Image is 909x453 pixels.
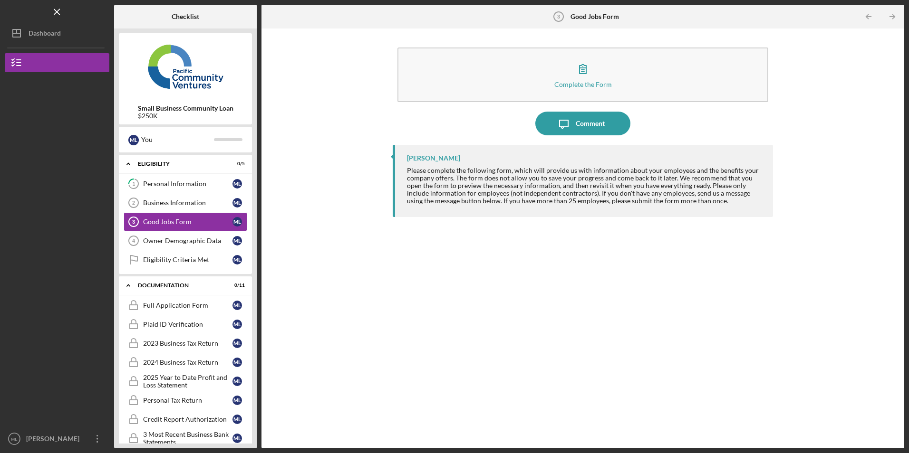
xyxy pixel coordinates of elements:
[576,112,605,135] div: Comment
[143,340,232,347] div: 2023 Business Tax Return
[232,236,242,245] div: M L
[397,47,768,102] button: Complete the Form
[124,212,247,231] a: 3Good Jobs FormML
[5,429,109,448] button: ML[PERSON_NAME]
[143,218,232,226] div: Good Jobs Form
[232,339,242,348] div: M L
[124,334,247,353] a: 2023 Business Tax ReturnML
[128,135,139,145] div: M L
[29,24,61,45] div: Dashboard
[232,198,242,208] div: M L
[143,199,232,207] div: Business Information
[124,372,247,391] a: 2025 Year to Date Profit and Loss StatementML
[138,112,233,120] div: $250K
[554,81,612,88] div: Complete the Form
[232,255,242,264] div: M L
[124,231,247,250] a: 4Owner Demographic DataML
[143,302,232,309] div: Full Application Form
[132,181,135,187] tspan: 1
[143,256,232,264] div: Eligibility Criteria Met
[138,104,233,112] b: Small Business Community Loan
[124,353,247,372] a: 2024 Business Tax ReturnML
[557,14,560,19] tspan: 3
[143,237,232,245] div: Owner Demographic Data
[232,415,242,424] div: M L
[232,396,242,405] div: M L
[138,161,221,167] div: Eligibility
[143,396,232,404] div: Personal Tax Return
[535,112,630,135] button: Comment
[407,154,460,162] div: [PERSON_NAME]
[143,415,232,423] div: Credit Report Authorization
[143,321,232,328] div: Plaid ID Verification
[232,358,242,367] div: M L
[143,431,232,446] div: 3 Most Recent Business Bank Statements
[124,429,247,448] a: 3 Most Recent Business Bank StatementsML
[124,250,247,269] a: Eligibility Criteria MetML
[172,13,199,20] b: Checklist
[132,238,135,244] tspan: 4
[132,200,135,206] tspan: 2
[124,193,247,212] a: 2Business InformationML
[124,315,247,334] a: Plaid ID VerificationML
[143,180,232,188] div: Personal Information
[228,161,245,167] div: 0 / 5
[407,167,763,205] div: Please complete the following form, which will provide us with information about your employees a...
[11,436,18,442] text: ML
[232,434,242,443] div: M L
[232,179,242,189] div: M L
[143,359,232,366] div: 2024 Business Tax Return
[143,374,232,389] div: 2025 Year to Date Profit and Loss Statement
[5,24,109,43] button: Dashboard
[119,38,252,95] img: Product logo
[232,301,242,310] div: M L
[124,174,247,193] a: 1Personal InformationML
[132,219,135,225] tspan: 3
[228,283,245,288] div: 0 / 11
[124,391,247,410] a: Personal Tax ReturnML
[232,320,242,329] div: M L
[124,296,247,315] a: Full Application FormML
[232,217,242,226] div: M L
[141,132,214,148] div: You
[232,377,242,386] div: M L
[571,13,619,20] b: Good Jobs Form
[24,429,86,451] div: [PERSON_NAME]
[138,283,221,288] div: Documentation
[124,410,247,429] a: Credit Report AuthorizationML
